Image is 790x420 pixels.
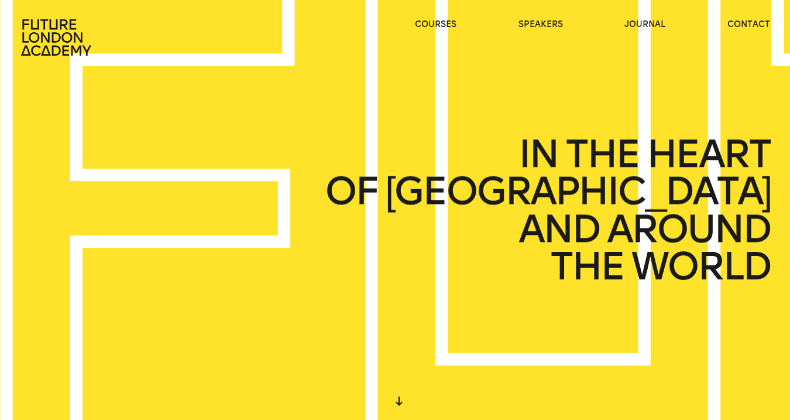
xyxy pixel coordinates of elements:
span: HEART [647,135,770,173]
a: journal [624,19,665,30]
span: AND [518,210,599,248]
span: WORLD [631,248,770,285]
a: speakers [518,19,563,30]
span: THE [550,248,624,285]
span: [GEOGRAPHIC_DATA] [385,173,770,210]
span: OF [325,173,377,210]
span: AROUND [607,210,770,248]
a: courses [415,19,456,30]
a: contact [727,19,770,30]
span: IN [518,135,558,173]
span: THE [565,135,639,173]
